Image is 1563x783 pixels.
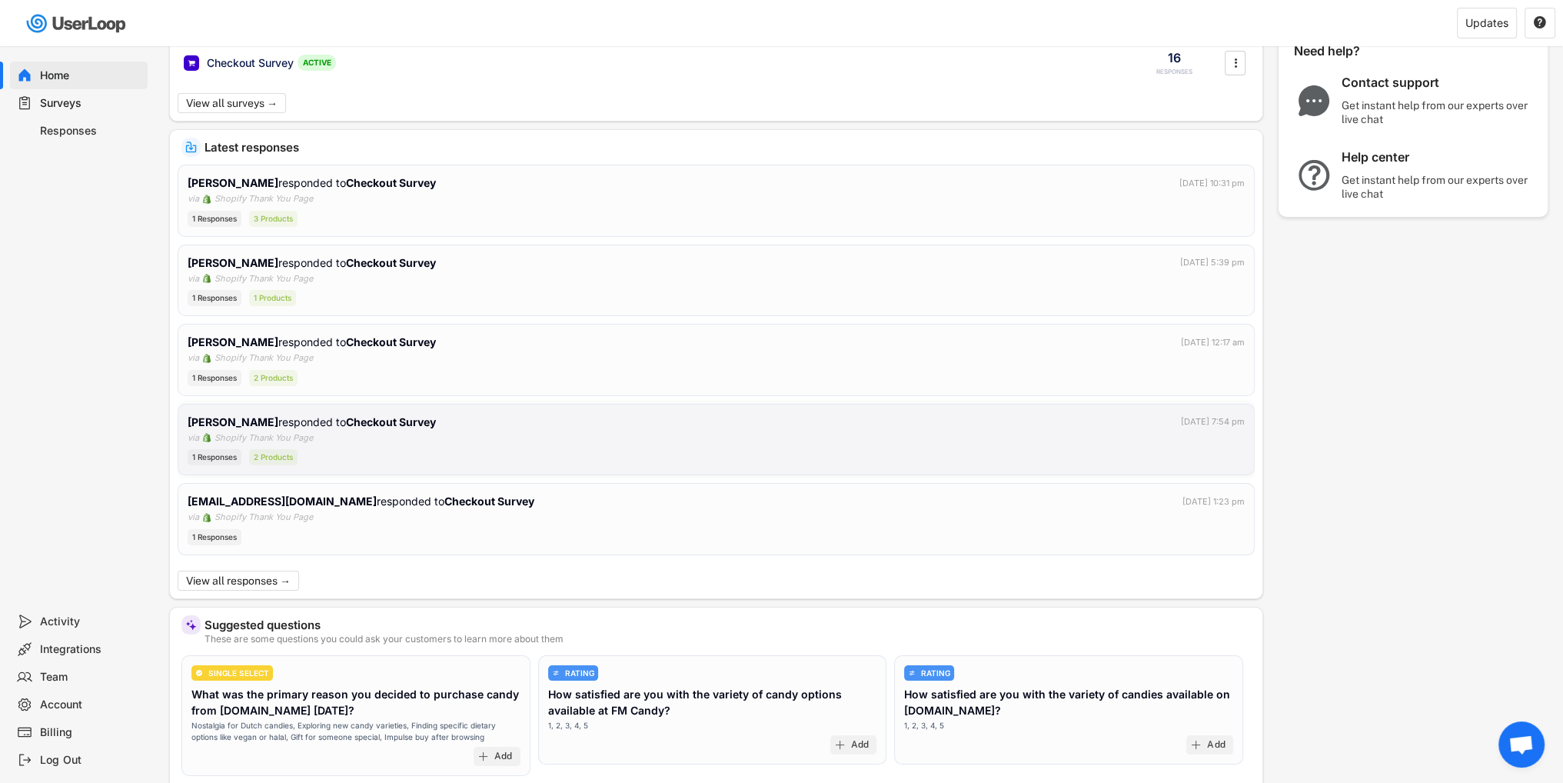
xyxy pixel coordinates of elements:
div: Shopify Thank You Page [214,352,313,365]
div: Checkout Survey [207,55,294,71]
strong: Checkout Survey [444,495,534,508]
div: 2 Products [249,370,298,386]
div: Shopify Thank You Page [214,192,313,205]
div: 2 Products [249,449,298,465]
button: View all surveys → [178,93,286,113]
strong: Checkout Survey [346,256,436,269]
div: 16 [1168,49,1181,66]
div: SINGLE SELECT [208,669,269,677]
div: via [188,272,199,285]
div: Suggested questions [205,619,1251,631]
div: These are some questions you could ask your customers to learn more about them [205,635,1251,644]
div: via [188,352,199,365]
div: via [188,431,199,445]
img: userloop-logo-01.svg [23,8,131,39]
div: Integrations [40,642,141,657]
div: [DATE] 12:17 am [1181,336,1245,349]
div: Help center [1342,149,1534,165]
img: 1156660_ecommerce_logo_shopify_icon%20%281%29.png [202,513,211,522]
strong: [PERSON_NAME] [188,335,278,348]
div: 1 Products [249,290,296,306]
div: 1, 2, 3, 4, 5 [904,720,944,731]
div: 1 Responses [188,290,241,306]
div: responded to [188,255,439,271]
img: IncomingMajor.svg [185,142,197,153]
div: Log Out [40,753,141,768]
div: Team [40,670,141,685]
img: AdjustIcon.svg [908,669,916,677]
div: via [188,192,199,205]
div: How satisfied are you with the variety of candies available on [DOMAIN_NAME]? [904,686,1233,718]
div: Get instant help from our experts over live chat [1342,173,1534,201]
img: 1156660_ecommerce_logo_shopify_icon%20%281%29.png [202,195,211,204]
img: 1156660_ecommerce_logo_shopify_icon%20%281%29.png [202,274,211,283]
div: Updates [1465,18,1508,28]
div: Responses [40,124,141,138]
strong: Checkout Survey [346,415,436,428]
img: QuestionMarkInverseMajor.svg [1294,160,1334,191]
div: RESPONSES [1156,68,1192,76]
div: 1, 2, 3, 4, 5 [548,720,588,731]
text:  [1234,55,1237,71]
div: [DATE] 1:23 pm [1182,495,1245,508]
div: Add [851,739,870,751]
div: Activity [40,615,141,629]
div: responded to [188,334,439,350]
strong: [PERSON_NAME] [188,415,278,428]
div: RATING [565,669,594,677]
div: 1 Responses [188,211,241,227]
div: responded to [188,414,439,430]
img: 1156660_ecommerce_logo_shopify_icon%20%281%29.png [202,433,211,442]
div: Add [1207,739,1225,751]
div: Billing [40,725,141,740]
div: Open de chat [1498,721,1545,768]
div: 1 Responses [188,529,241,545]
div: Home [40,68,141,83]
div: 1 Responses [188,449,241,465]
div: [DATE] 10:31 pm [1179,177,1245,190]
div: RATING [921,669,950,677]
div: Need help? [1294,43,1402,59]
div: responded to [188,175,439,191]
div: Add [494,751,513,763]
div: [DATE] 7:54 pm [1181,415,1245,428]
img: CircleTickMinorWhite.svg [195,669,203,677]
strong: [PERSON_NAME] [188,176,278,189]
button: View all responses → [178,571,299,591]
div: 3 Products [249,211,298,227]
button:  [1533,16,1547,30]
div: Nostalgia for Dutch candies, Exploring new candy varieties, Finding specific dietary options like... [191,720,520,743]
div: responded to [188,493,534,509]
img: MagicMajor%20%28Purple%29.svg [185,619,197,631]
div: 1 Responses [188,370,241,386]
strong: Checkout Survey [346,176,436,189]
div: What was the primary reason you decided to purchase candy from [DOMAIN_NAME] [DATE]? [191,686,520,718]
div: ACTIVE [298,55,336,71]
div: Shopify Thank You Page [214,431,313,445]
div: via [188,511,199,524]
div: Get instant help from our experts over live chat [1342,98,1534,126]
button:  [1228,52,1243,75]
div: Latest responses [205,142,1251,153]
img: AdjustIcon.svg [552,669,560,677]
div: Contact support [1342,75,1534,91]
div: Account [40,698,141,712]
div: Shopify Thank You Page [214,272,313,285]
strong: [PERSON_NAME] [188,256,278,269]
strong: [EMAIL_ADDRESS][DOMAIN_NAME] [188,495,377,508]
img: 1156660_ecommerce_logo_shopify_icon%20%281%29.png [202,354,211,363]
div: [DATE] 5:39 pm [1180,256,1245,269]
strong: Checkout Survey [346,335,436,348]
div: Shopify Thank You Page [214,511,313,524]
text:  [1534,15,1546,29]
div: Surveys [40,96,141,111]
img: ChatMajor.svg [1294,85,1334,116]
div: How satisfied are you with the variety of candy options available at FM Candy? [548,686,877,718]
